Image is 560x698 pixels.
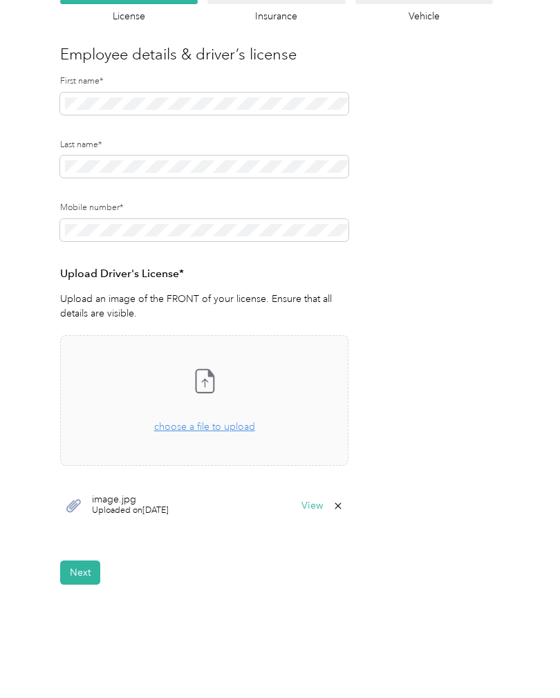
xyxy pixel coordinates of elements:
[60,265,348,283] h3: Upload Driver's License*
[92,504,169,517] span: Uploaded on [DATE]
[154,421,255,433] span: choose a file to upload
[483,621,560,698] iframe: Everlance-gr Chat Button Frame
[301,501,323,511] button: View
[60,43,493,66] h3: Employee details & driver’s license
[355,9,493,23] h4: Vehicle
[92,495,169,504] span: image.jpg
[60,75,348,88] label: First name*
[60,292,348,321] p: Upload an image of the FRONT of your license. Ensure that all details are visible.
[60,202,348,214] label: Mobile number*
[60,139,348,151] label: Last name*
[60,560,100,585] button: Next
[207,9,345,23] h4: Insurance
[60,9,198,23] h4: License
[61,336,348,465] span: choose a file to upload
